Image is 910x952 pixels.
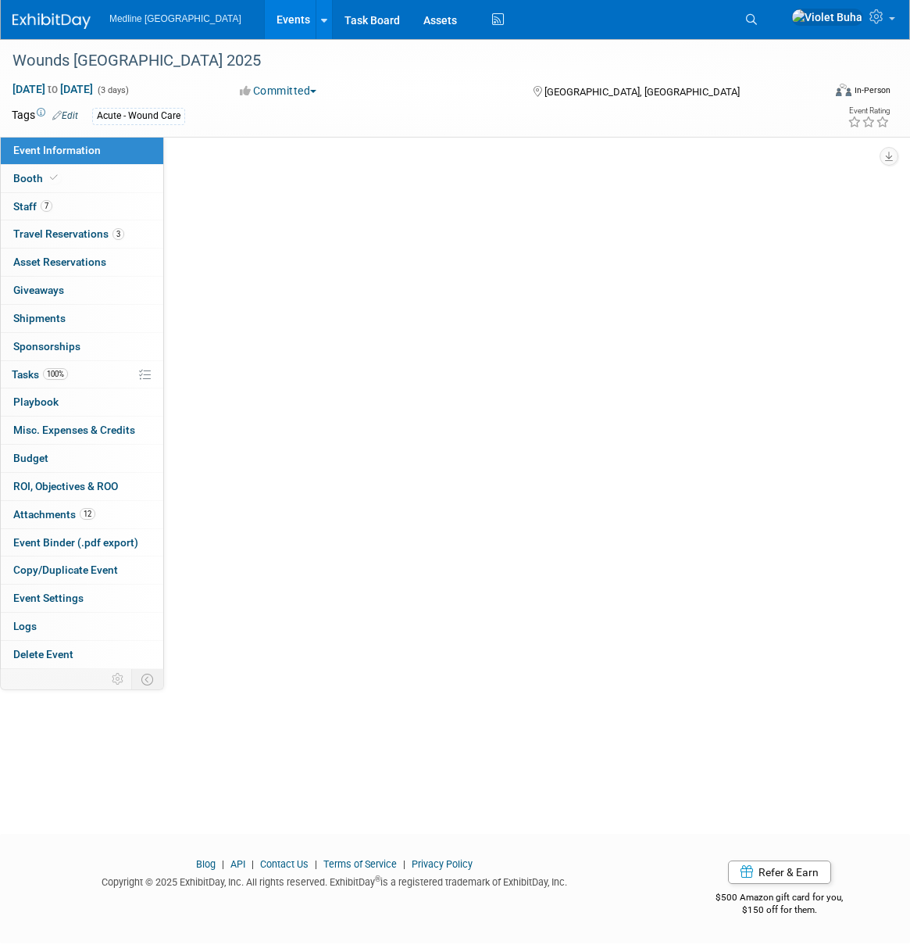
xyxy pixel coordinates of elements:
[41,200,52,212] span: 7
[109,13,241,24] span: Medline [GEOGRAPHIC_DATA]
[13,256,106,268] span: Asset Reservations
[754,81,890,105] div: Event Format
[544,86,740,98] span: [GEOGRAPHIC_DATA], [GEOGRAPHIC_DATA]
[13,172,61,184] span: Booth
[412,858,473,870] a: Privacy Policy
[45,83,60,95] span: to
[112,228,124,240] span: 3
[1,305,163,332] a: Shipments
[1,445,163,472] a: Budget
[13,536,138,549] span: Event Binder (.pdf export)
[196,858,216,870] a: Blog
[248,858,258,870] span: |
[13,508,95,521] span: Attachments
[836,84,851,96] img: Format-Inperson.png
[1,249,163,276] a: Asset Reservations
[132,669,164,689] td: Toggle Event Tabs
[13,592,84,604] span: Event Settings
[13,452,48,464] span: Budget
[13,480,118,492] span: ROI, Objectives & ROO
[12,368,68,381] span: Tasks
[13,227,124,240] span: Travel Reservations
[791,9,863,26] img: Violet Buha
[13,284,64,296] span: Giveaways
[13,200,52,213] span: Staff
[1,417,163,444] a: Misc. Expenses & Credits
[12,82,94,96] span: [DATE] [DATE]
[80,508,95,520] span: 12
[311,858,321,870] span: |
[13,648,73,660] span: Delete Event
[1,388,163,416] a: Playbook
[260,858,309,870] a: Contact Us
[96,85,129,95] span: (3 days)
[1,501,163,528] a: Attachments12
[13,424,135,436] span: Misc. Expenses & Credits
[680,904,879,917] div: $150 off for them.
[1,193,163,220] a: Staff7
[1,529,163,557] a: Event Binder (.pdf export)
[50,174,58,182] i: Booth reservation complete
[1,277,163,304] a: Giveaways
[7,47,805,75] div: Wounds [GEOGRAPHIC_DATA] 2025
[323,858,397,870] a: Terms of Service
[1,473,163,500] a: ROI, Objectives & ROO
[13,144,101,156] span: Event Information
[52,110,78,121] a: Edit
[13,312,66,324] span: Shipments
[399,858,409,870] span: |
[12,871,656,889] div: Copyright © 2025 ExhibitDay, Inc. All rights reserved. ExhibitDay is a registered trademark of Ex...
[1,557,163,584] a: Copy/Duplicate Event
[1,165,163,192] a: Booth
[13,564,118,576] span: Copy/Duplicate Event
[13,395,59,408] span: Playbook
[854,84,890,96] div: In-Person
[1,641,163,668] a: Delete Event
[1,361,163,388] a: Tasks100%
[43,368,68,380] span: 100%
[13,620,37,632] span: Logs
[234,83,323,98] button: Committed
[1,585,163,612] a: Event Settings
[92,108,185,124] div: Acute - Wound Care
[12,13,91,29] img: ExhibitDay
[230,858,245,870] a: API
[375,875,380,883] sup: ®
[105,669,132,689] td: Personalize Event Tab Strip
[1,220,163,248] a: Travel Reservations3
[848,107,890,115] div: Event Rating
[728,861,831,884] a: Refer & Earn
[1,613,163,640] a: Logs
[13,340,80,353] span: Sponsorships
[12,107,78,125] td: Tags
[218,858,228,870] span: |
[680,881,879,917] div: $500 Amazon gift card for you,
[1,137,163,164] a: Event Information
[1,333,163,360] a: Sponsorships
